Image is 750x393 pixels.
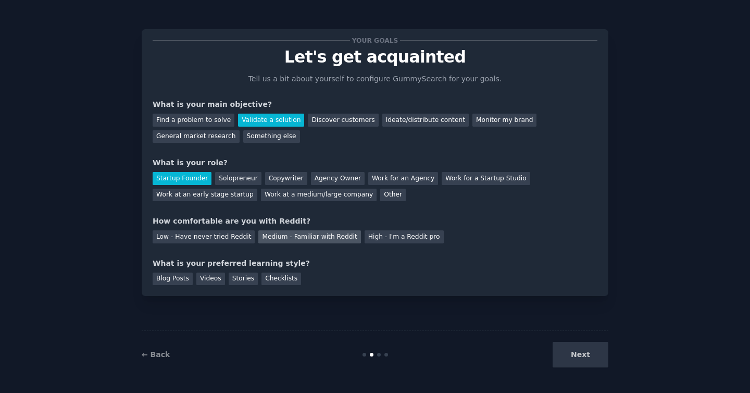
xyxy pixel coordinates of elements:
[243,130,300,143] div: Something else
[153,230,255,243] div: Low - Have never tried Reddit
[380,189,406,202] div: Other
[153,258,597,269] div: What is your preferred learning style?
[308,114,378,127] div: Discover customers
[153,189,257,202] div: Work at an early stage startup
[153,172,211,185] div: Startup Founder
[153,48,597,66] p: Let's get acquainted
[350,35,400,46] span: Your goals
[442,172,530,185] div: Work for a Startup Studio
[238,114,304,127] div: Validate a solution
[142,350,170,359] a: ← Back
[196,273,225,286] div: Videos
[261,273,301,286] div: Checklists
[229,273,258,286] div: Stories
[153,216,597,227] div: How comfortable are you with Reddit?
[382,114,469,127] div: Ideate/distribute content
[365,230,444,243] div: High - I'm a Reddit pro
[472,114,536,127] div: Monitor my brand
[215,172,261,185] div: Solopreneur
[311,172,365,185] div: Agency Owner
[153,157,597,168] div: What is your role?
[244,73,506,84] p: Tell us a bit about yourself to configure GummySearch for your goals.
[153,273,193,286] div: Blog Posts
[261,189,377,202] div: Work at a medium/large company
[265,172,307,185] div: Copywriter
[368,172,438,185] div: Work for an Agency
[153,114,234,127] div: Find a problem to solve
[258,230,360,243] div: Medium - Familiar with Reddit
[153,130,240,143] div: General market research
[153,99,597,110] div: What is your main objective?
